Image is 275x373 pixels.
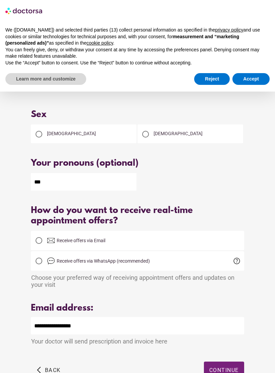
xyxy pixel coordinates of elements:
div: Choose your preferred way of receiving appointment offers and updates on your visit [31,271,244,288]
a: privacy policy [215,27,243,33]
p: We ([DOMAIN_NAME]) and selected third parties (13) collect personal information as specified in t... [5,27,270,47]
p: Use the “Accept” button to consent. Use the “Reject” button to continue without accepting. [5,60,270,66]
span: Receive offers via Email [57,238,105,243]
div: Your pronouns (optional) [31,158,244,169]
div: Sex [31,110,244,120]
button: Reject [194,73,230,85]
div: How do you want to receive real-time appointment offers? [31,206,244,226]
a: cookie policy [87,40,113,46]
div: Your doctor will send prescription and invoice here [31,334,244,345]
p: You can freely give, deny, or withdraw your consent at any time by accessing the preferences pane... [5,47,270,60]
span: help [233,257,241,265]
img: email [47,236,55,245]
img: logo [5,5,43,16]
span: [DEMOGRAPHIC_DATA] [154,131,203,136]
span: [DEMOGRAPHIC_DATA] [47,131,96,136]
button: Learn more and customize [5,73,86,85]
span: Receive offers via WhatsApp (recommended) [57,258,150,264]
div: Email address: [31,303,244,314]
img: chat [47,257,55,265]
button: Accept [232,73,270,85]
